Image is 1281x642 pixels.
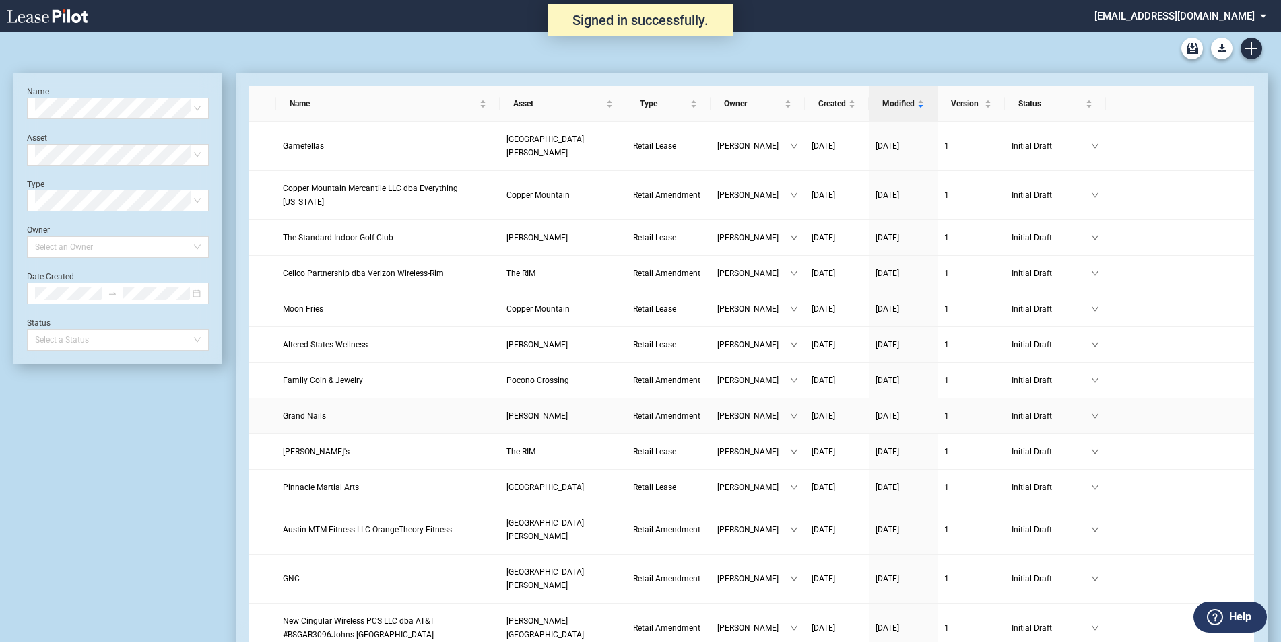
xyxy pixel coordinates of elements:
span: Initial Draft [1012,231,1091,244]
a: [DATE] [876,188,931,202]
a: 1 [944,139,998,153]
span: [DATE] [812,525,835,534]
span: Pocono Crossing [506,376,569,385]
span: [DATE] [812,190,835,200]
span: down [1091,191,1099,199]
span: GNC [283,574,300,583]
label: Asset [27,133,47,143]
div: Signed in successfully. [548,4,733,36]
span: down [790,191,798,199]
span: Created [818,97,846,110]
span: Retail Amendment [633,574,700,583]
span: [PERSON_NAME] [717,266,790,280]
a: [DATE] [812,445,862,458]
a: Retail Amendment [633,266,704,280]
span: [DATE] [812,411,835,421]
span: Cellco Partnership dba Verizon Wireless-Rim [283,269,444,278]
a: [DATE] [876,302,931,316]
a: 1 [944,266,998,280]
span: down [790,234,798,242]
span: down [1091,305,1099,313]
a: [GEOGRAPHIC_DATA][PERSON_NAME] [506,133,620,159]
span: 1 [944,304,949,314]
span: down [1091,234,1099,242]
span: [DATE] [812,376,835,385]
span: Initial Draft [1012,445,1091,458]
a: [DATE] [876,621,931,635]
span: [PERSON_NAME] [717,480,790,494]
span: [DATE] [876,340,899,349]
a: [GEOGRAPHIC_DATA][PERSON_NAME] [506,516,620,543]
a: [GEOGRAPHIC_DATA][PERSON_NAME] [506,565,620,592]
a: [DATE] [876,231,931,244]
a: [DATE] [812,338,862,351]
span: [PERSON_NAME] [717,231,790,244]
span: [PERSON_NAME] [717,523,790,536]
span: [PERSON_NAME] [717,621,790,635]
span: Family Coin & Jewelry [283,376,363,385]
a: [DATE] [812,572,862,585]
span: Initial Draft [1012,266,1091,280]
span: Johns Creek Town Center [506,616,584,639]
label: Help [1229,608,1251,626]
a: The RIM [506,445,620,458]
span: Pinnacle Martial Arts [283,483,359,492]
span: The RIM [506,447,535,456]
span: 1 [944,269,949,278]
span: [DATE] [876,574,899,583]
span: Retail Lease [633,447,676,456]
span: Initial Draft [1012,373,1091,387]
span: Status [1018,97,1083,110]
a: [DATE] [876,523,931,536]
th: Version [938,86,1005,122]
th: Owner [711,86,805,122]
span: Retail Amendment [633,623,700,633]
a: Family Coin & Jewelry [283,373,493,387]
a: Pinnacle Martial Arts [283,480,493,494]
a: [DATE] [812,373,862,387]
span: down [790,305,798,313]
span: Southpark Meadows [506,567,584,590]
span: down [1091,341,1099,349]
span: [DATE] [876,269,899,278]
span: [DATE] [876,483,899,492]
span: down [790,412,798,420]
a: Moon Fries [283,302,493,316]
span: [PERSON_NAME] [717,572,790,585]
span: [DATE] [876,411,899,421]
a: 1 [944,338,998,351]
a: [DATE] [876,338,931,351]
span: 1 [944,141,949,151]
span: [PERSON_NAME] [717,338,790,351]
span: down [790,142,798,150]
a: 1 [944,621,998,635]
a: Retail Lease [633,231,704,244]
span: Initial Draft [1012,480,1091,494]
a: Copper Mountain Mercantile LLC dba Everything [US_STATE] [283,182,493,209]
a: Copper Mountain [506,188,620,202]
span: Initial Draft [1012,338,1091,351]
a: [PERSON_NAME] [506,338,620,351]
a: The RIM [506,266,620,280]
span: [DATE] [876,376,899,385]
span: The RIM [506,269,535,278]
span: [PERSON_NAME] [717,139,790,153]
span: [DATE] [876,233,899,242]
a: [DATE] [876,373,931,387]
span: 1 [944,483,949,492]
span: Initial Draft [1012,139,1091,153]
span: [PERSON_NAME] [717,302,790,316]
a: [PERSON_NAME] [506,409,620,423]
a: 1 [944,572,998,585]
th: Asset [500,86,626,122]
span: Retail Lease [633,141,676,151]
span: Owner [724,97,782,110]
a: [DATE] [812,302,862,316]
span: Retail Lease [633,340,676,349]
a: [DATE] [812,621,862,635]
span: Copper Mountain Mercantile LLC dba Everything Colorado [283,184,458,207]
a: Retail Amendment [633,572,704,585]
span: 1 [944,411,949,421]
span: down [1091,269,1099,277]
span: down [1091,624,1099,632]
